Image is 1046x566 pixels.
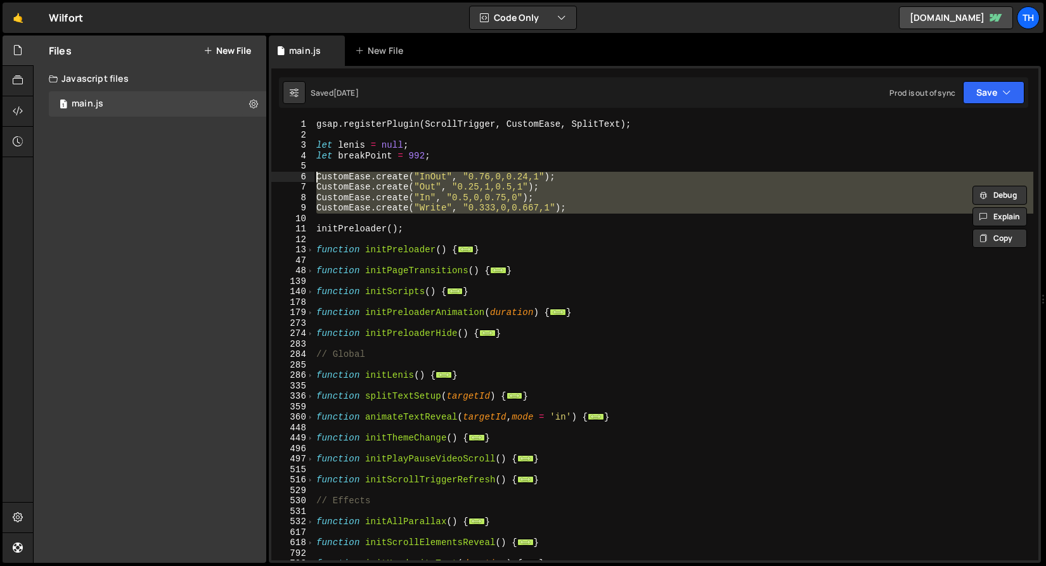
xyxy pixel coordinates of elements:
[271,517,314,527] div: 532
[470,6,576,29] button: Code Only
[899,6,1013,29] a: [DOMAIN_NAME]
[271,214,314,224] div: 10
[271,537,314,548] div: 618
[271,255,314,266] div: 47
[271,475,314,486] div: 516
[271,423,314,434] div: 448
[271,276,314,287] div: 139
[517,476,534,483] span: ...
[271,245,314,255] div: 13
[289,44,321,57] div: main.js
[271,402,314,413] div: 359
[203,46,251,56] button: New File
[550,309,567,316] span: ...
[271,193,314,203] div: 8
[60,100,67,110] span: 1
[271,182,314,193] div: 7
[447,288,463,295] span: ...
[1017,6,1040,29] a: Th
[271,360,314,371] div: 285
[271,130,314,141] div: 2
[271,318,314,329] div: 273
[271,235,314,245] div: 12
[588,413,604,420] span: ...
[311,87,359,98] div: Saved
[355,44,408,57] div: New File
[271,161,314,172] div: 5
[271,328,314,339] div: 274
[271,224,314,235] div: 11
[271,172,314,183] div: 6
[507,392,523,399] span: ...
[963,81,1024,104] button: Save
[468,434,485,441] span: ...
[479,330,496,337] span: ...
[271,444,314,454] div: 496
[271,339,314,350] div: 283
[49,91,266,117] div: 16468/44594.js
[49,10,83,25] div: Wilfort
[972,207,1027,226] button: Explain
[271,349,314,360] div: 284
[271,412,314,423] div: 360
[34,66,266,91] div: Javascript files
[271,391,314,402] div: 336
[271,506,314,517] div: 531
[271,433,314,444] div: 449
[271,203,314,214] div: 9
[333,87,359,98] div: [DATE]
[458,246,474,253] span: ...
[490,267,507,274] span: ...
[271,548,314,559] div: 792
[3,3,34,33] a: 🤙
[889,87,955,98] div: Prod is out of sync
[49,44,72,58] h2: Files
[972,186,1027,205] button: Debug
[271,381,314,392] div: 335
[271,486,314,496] div: 529
[517,539,534,546] span: ...
[271,286,314,297] div: 140
[271,527,314,538] div: 617
[271,454,314,465] div: 497
[271,297,314,308] div: 178
[468,518,485,525] span: ...
[271,266,314,276] div: 48
[72,98,103,110] div: main.js
[271,151,314,162] div: 4
[517,455,534,462] span: ...
[271,140,314,151] div: 3
[972,229,1027,248] button: Copy
[271,119,314,130] div: 1
[436,371,453,378] span: ...
[271,370,314,381] div: 286
[271,307,314,318] div: 179
[271,496,314,506] div: 530
[271,465,314,475] div: 515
